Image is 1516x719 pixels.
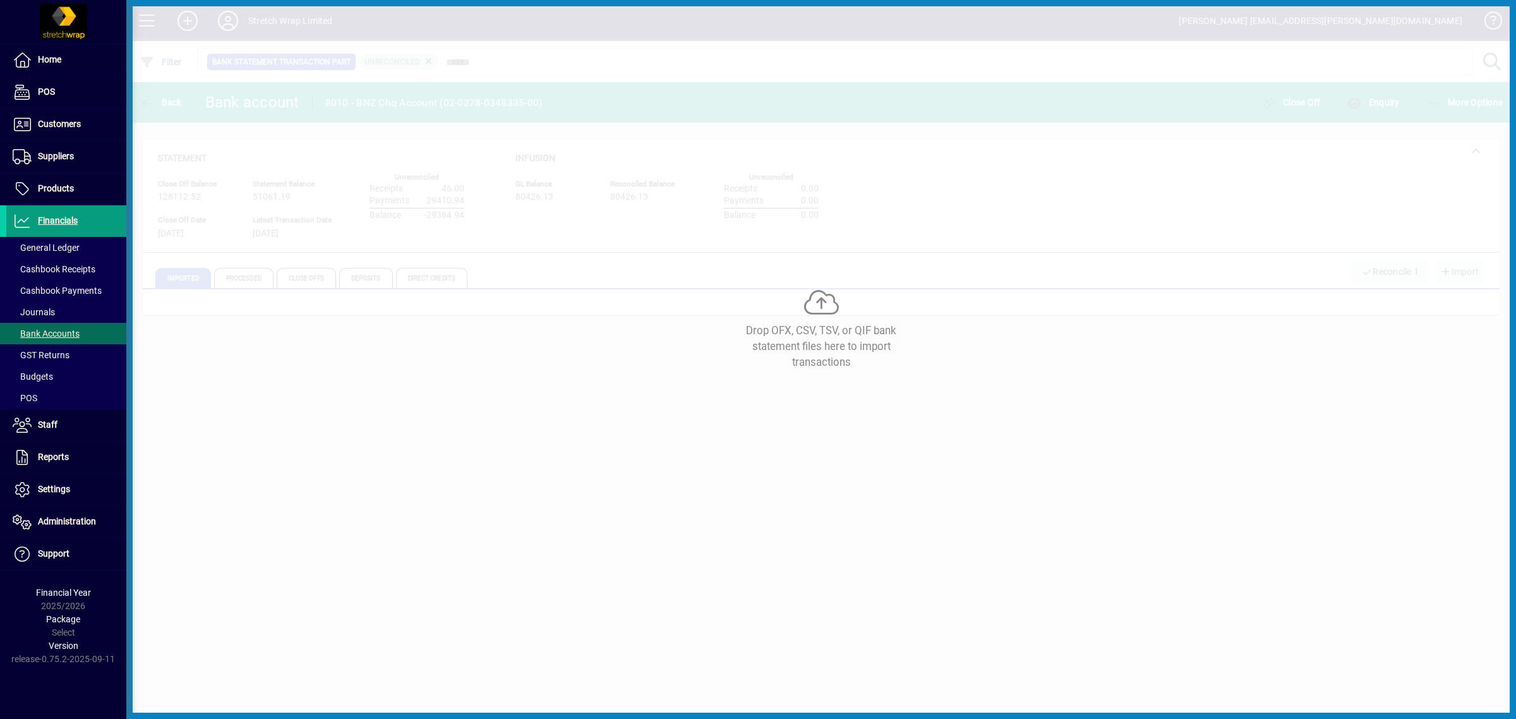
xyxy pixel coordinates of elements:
[6,280,126,301] a: Cashbook Payments
[6,366,126,387] a: Budgets
[6,76,126,108] a: POS
[6,301,126,323] a: Journals
[6,258,126,280] a: Cashbook Receipts
[38,54,61,64] span: Home
[49,641,78,651] span: Version
[6,474,126,505] a: Settings
[38,516,96,526] span: Administration
[38,420,57,430] span: Staff
[6,538,126,570] a: Support
[6,442,126,473] a: Reports
[6,141,126,172] a: Suppliers
[6,323,126,344] a: Bank Accounts
[13,372,53,382] span: Budgets
[6,344,126,366] a: GST Returns
[38,151,74,161] span: Suppliers
[6,173,126,205] a: Products
[38,452,69,462] span: Reports
[38,183,74,193] span: Products
[38,215,78,226] span: Financials
[6,237,126,258] a: General Ledger
[38,484,70,494] span: Settings
[13,286,102,296] span: Cashbook Payments
[6,409,126,441] a: Staff
[6,387,126,409] a: POS
[38,87,55,97] span: POS
[38,548,69,559] span: Support
[13,264,95,274] span: Cashbook Receipts
[6,44,126,76] a: Home
[13,243,80,253] span: General Ledger
[13,307,55,317] span: Journals
[13,329,80,339] span: Bank Accounts
[46,614,80,624] span: Package
[13,393,37,403] span: POS
[36,588,91,598] span: Financial Year
[38,119,81,129] span: Customers
[6,109,126,140] a: Customers
[6,506,126,538] a: Administration
[13,350,69,360] span: GST Returns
